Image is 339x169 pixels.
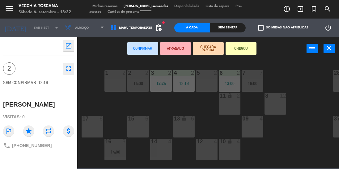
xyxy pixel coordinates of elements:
i: search [324,5,331,13]
div: 16:00 [242,81,263,86]
i: add_circle_outline [283,5,290,13]
i: power_settings_new [324,24,332,32]
button: Confirmar [127,42,158,55]
div: 11 [219,93,220,99]
span: 2 [3,62,15,75]
button: fullscreen [63,63,74,74]
i: lock [227,93,232,98]
i: repeat [43,125,54,137]
div: 7 [260,70,263,76]
div: 2 [122,70,126,76]
div: 12:24 [150,81,172,86]
i: open_in_new [65,42,72,49]
i: turned_in_not [310,5,318,13]
div: 4 [168,139,172,144]
i: exit_to_app [297,5,304,13]
i: fullscreen [65,65,72,72]
div: 2 [237,93,240,99]
div: 6 [219,70,220,76]
div: Vecchia Toscana [19,3,71,9]
i: attach_money [63,125,74,137]
i: lock [227,139,232,144]
button: CHEGADA PARCIAL [193,42,224,55]
div: 3 [122,139,126,144]
div: [PERSON_NAME] [3,99,55,110]
span: Disponibilidade [171,5,202,8]
span: Cartões de presente [104,10,142,14]
span: SEM CONFIRMAR [3,80,36,85]
i: outlined_flag [3,125,14,137]
i: arrow_drop_down [53,24,60,32]
div: 10 [219,139,220,144]
i: lock [181,116,187,121]
span: Lista de espera [202,5,232,8]
span: MAPA_TEMPORADA25 [119,26,152,30]
span: check_box_outline_blank [258,25,264,31]
div: A cada [174,23,210,32]
div: 14:00 [127,81,149,86]
div: 2 [168,70,172,76]
i: menu [5,4,14,13]
div: Sábado 6. setembro - 13:22 [19,9,71,15]
div: 13:00 [219,81,240,86]
div: Visitas: 0 [3,112,74,122]
div: 6 [100,116,103,121]
div: 5 [197,70,197,76]
div: 2 [145,70,149,76]
span: pending_actions [155,24,163,32]
button: CHEGOU [226,42,256,55]
div: Sem sentar [210,23,246,32]
div: 4 [237,139,240,144]
span: [PHONE_NUMBER] [12,143,52,148]
i: power_input [309,44,316,52]
i: phone [3,142,11,149]
div: 2 [191,70,195,76]
div: 4 [214,139,218,144]
span: fiber_manual_record [162,21,166,24]
div: 2 [214,70,218,76]
i: star [23,125,34,137]
i: close [326,44,333,52]
div: 2 [237,70,240,76]
div: 4 [260,116,263,121]
button: ATRASADO [160,42,191,55]
button: open_in_new [63,40,74,51]
button: power_input [307,44,318,53]
div: 12 [197,139,197,144]
button: close [324,44,335,53]
span: [PERSON_NAME] semeadas [121,5,171,8]
label: Só mesas não atribuidas [258,25,308,31]
span: 13:19 [38,80,48,85]
div: 14:00 [104,150,126,154]
span: Almoço [75,26,89,30]
div: 6 [191,116,195,121]
div: 13:18 [173,81,195,86]
div: 12 [280,93,286,99]
span: Minhas reservas [89,5,121,8]
div: 6 [145,116,149,121]
button: menu [5,4,14,15]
